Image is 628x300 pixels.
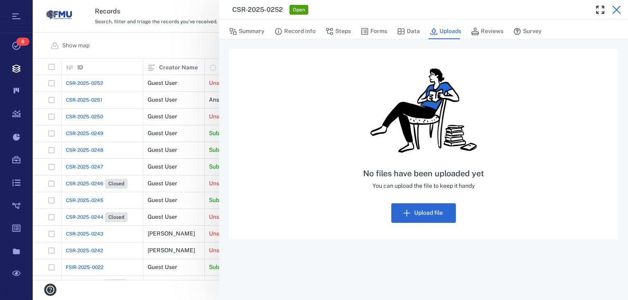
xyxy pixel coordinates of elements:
button: Survey [513,24,542,39]
span: Help [18,6,35,13]
button: Toggle Fullscreen [592,2,608,18]
button: Uploads [430,24,461,39]
button: Steps [325,24,351,39]
button: Summary [229,24,265,39]
span: Open [291,7,307,13]
h5: No files have been uploaded yet [363,169,484,179]
button: Close [608,2,625,18]
span: 6 [16,38,29,46]
button: Reviews [471,24,503,39]
button: Record info [274,24,316,39]
h3: CSR-2025-0252 [232,5,283,15]
button: Forms [361,24,387,39]
button: Upload file [391,203,456,223]
button: Data [397,24,420,39]
p: You can upload the file to keep it handy [363,182,484,190]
